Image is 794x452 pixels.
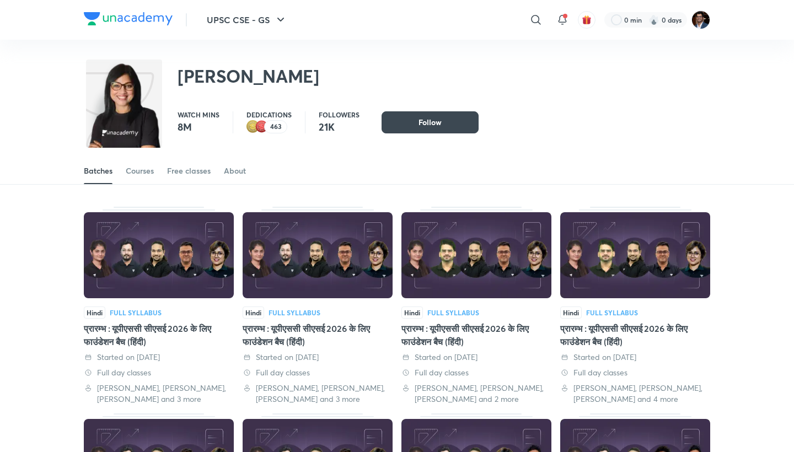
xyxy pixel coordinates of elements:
[178,65,319,87] h2: [PERSON_NAME]
[84,352,234,363] div: Started on 6 May 2025
[84,367,234,378] div: Full day classes
[401,367,551,378] div: Full day classes
[84,306,105,319] span: Hindi
[560,352,710,363] div: Started on 8 Mar 2025
[246,120,260,133] img: educator badge2
[178,120,219,133] p: 8M
[560,212,710,298] img: Thumbnail
[319,120,360,133] p: 21K
[427,309,479,316] div: Full Syllabus
[246,111,292,118] p: Dedications
[401,322,551,348] div: प्रारम्भ : यूपीएससी सीएसई 2026 के लिए फाउंडेशन बैच (हिंदी)
[243,306,264,319] span: Hindi
[243,383,393,405] div: Atul Jain, Anuj Garg, Himanshu Sharma and 3 more
[84,12,173,25] img: Company Logo
[401,207,551,405] div: प्रारम्भ : यूपीएससी सीएसई 2026 के लिए फाउंडेशन बैच (हिंदी)
[167,165,211,176] div: Free classes
[691,10,710,29] img: Amber Nigam
[84,165,112,176] div: Batches
[560,306,582,319] span: Hindi
[269,309,320,316] div: Full Syllabus
[560,207,710,405] div: प्रारम्भ : यूपीएससी सीएसई 2026 के लिए फाउंडेशन बैच (हिंदी)
[648,14,659,25] img: streak
[419,117,442,128] span: Follow
[560,383,710,405] div: Atul Jain, Anuj Garg, Himanshu Sharma and 4 more
[586,309,638,316] div: Full Syllabus
[582,15,592,25] img: avatar
[319,111,360,118] p: Followers
[401,352,551,363] div: Started on 13 Mar 2025
[243,322,393,348] div: प्रारम्भ : यूपीएससी सीएसई 2026 के लिए फाउंडेशन बैच (हिंदी)
[243,352,393,363] div: Started on 12 Apr 2025
[224,158,246,184] a: About
[84,322,234,348] div: प्रारम्भ : यूपीएससी सीएसई 2026 के लिए फाउंडेशन बैच (हिंदी)
[401,383,551,405] div: Atul Jain, Anuj Garg, Himanshu Sharma and 2 more
[84,12,173,28] a: Company Logo
[178,111,219,118] p: Watch mins
[243,207,393,405] div: प्रारम्भ : यूपीएससी सीएसई 2026 के लिए फाउंडेशन बैच (हिंदी)
[110,309,162,316] div: Full Syllabus
[578,11,595,29] button: avatar
[560,367,710,378] div: Full day classes
[86,62,162,152] img: class
[270,123,282,131] p: 463
[84,207,234,405] div: प्रारम्भ : यूपीएससी सीएसई 2026 के लिए फाउंडेशन बैच (हिंदी)
[126,158,154,184] a: Courses
[382,111,479,133] button: Follow
[84,212,234,298] img: Thumbnail
[255,120,269,133] img: educator badge1
[401,306,423,319] span: Hindi
[200,9,294,31] button: UPSC CSE - GS
[167,158,211,184] a: Free classes
[401,212,551,298] img: Thumbnail
[243,212,393,298] img: Thumbnail
[84,158,112,184] a: Batches
[126,165,154,176] div: Courses
[243,367,393,378] div: Full day classes
[224,165,246,176] div: About
[84,383,234,405] div: Atul Jain, Anuj Garg, Apoorva Rajput and 3 more
[560,322,710,348] div: प्रारम्भ : यूपीएससी सीएसई 2026 के लिए फाउंडेशन बैच (हिंदी)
